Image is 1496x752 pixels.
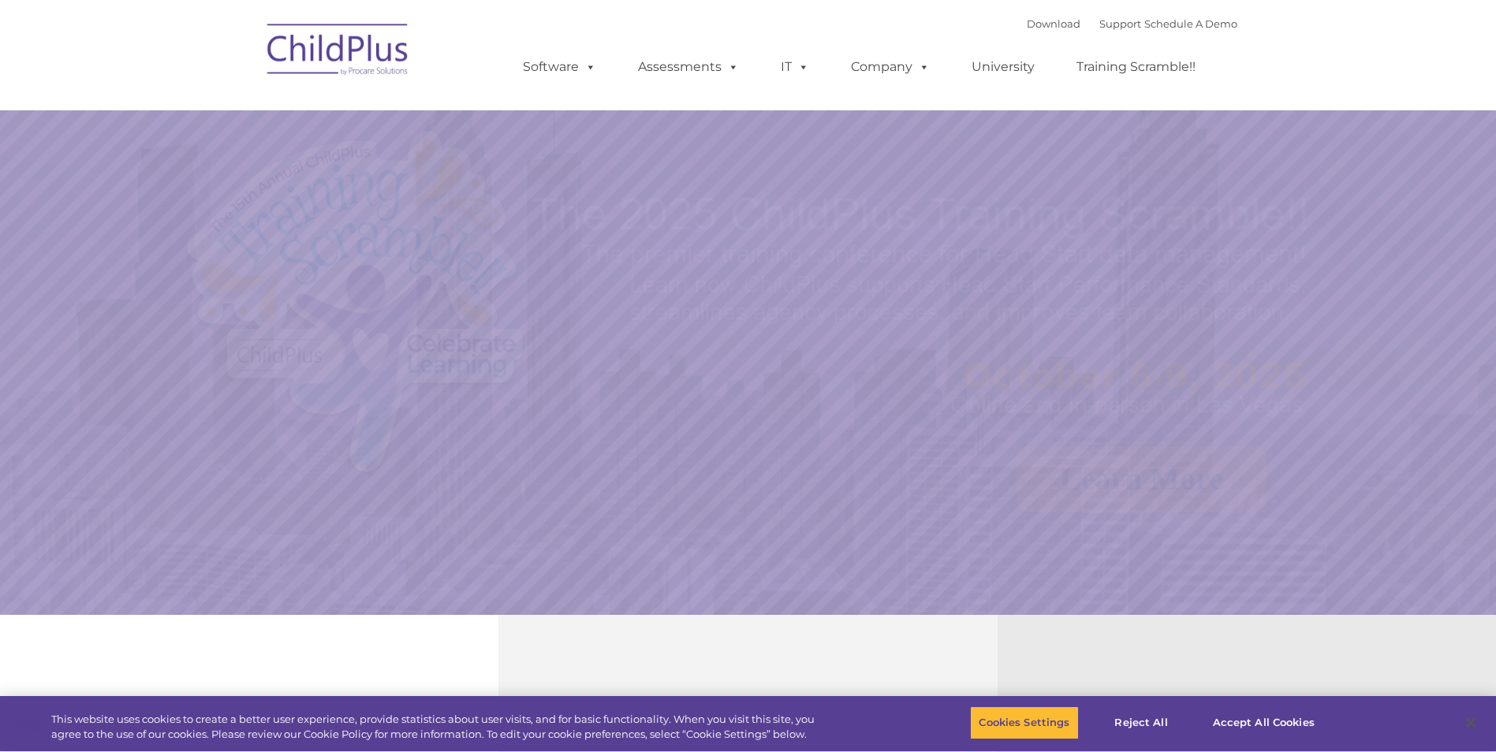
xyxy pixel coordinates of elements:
a: University [956,51,1050,83]
a: Schedule A Demo [1144,17,1237,30]
a: Assessments [622,51,755,83]
button: Reject All [1092,706,1191,739]
font: | [1027,17,1237,30]
a: Software [507,51,612,83]
button: Accept All Cookies [1204,706,1323,739]
div: This website uses cookies to create a better user experience, provide statistics about user visit... [51,712,823,743]
a: Support [1099,17,1141,30]
a: Training Scramble!! [1061,51,1211,83]
button: Cookies Settings [970,706,1078,739]
a: Download [1027,17,1080,30]
button: Close [1453,705,1488,740]
a: IT [765,51,825,83]
img: ChildPlus by Procare Solutions [259,13,417,91]
a: Learn More [1017,446,1267,512]
a: Company [835,51,946,83]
